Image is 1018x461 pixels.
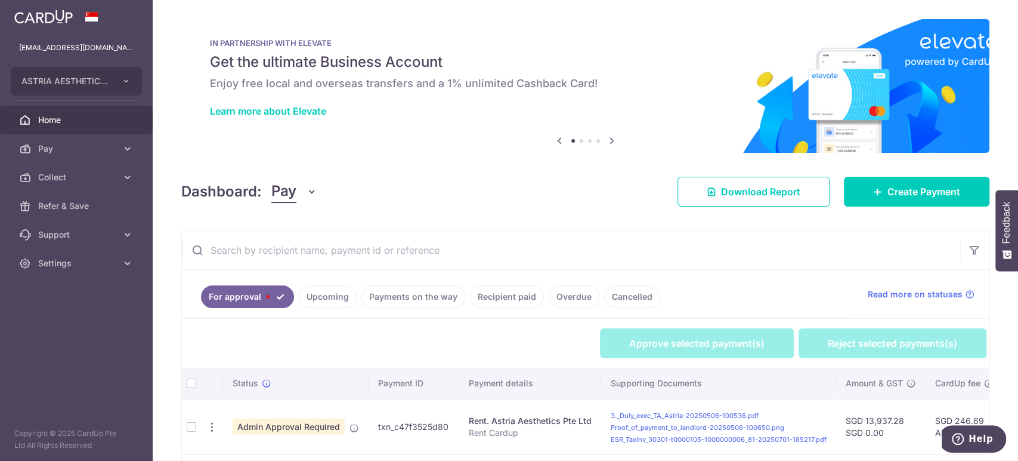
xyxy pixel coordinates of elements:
a: For approval [201,285,294,308]
p: [EMAIL_ADDRESS][DOMAIN_NAME] [19,42,134,54]
a: Payments on the way [361,285,465,308]
span: Read more on statuses [868,288,963,300]
span: Collect [38,171,117,183]
a: Recipient paid [470,285,544,308]
button: ASTRIA AESTHETICS PTE. LTD. [11,67,142,96]
span: Amount & GST [846,377,903,389]
a: Cancelled [604,285,660,308]
td: SGD 13,937.28 SGD 0.00 [836,399,926,454]
a: Overdue [549,285,599,308]
span: Admin Approval Required [233,419,345,435]
iframe: Opens a widget where you can find more information [942,425,1006,455]
a: Learn more about Elevate [210,105,326,117]
td: SGD 246.69 AMA177 [926,399,1003,454]
a: 3._Duly_exec_TA_Astria-20250506-100536.pdf [611,411,759,420]
a: ESR_TaxInv_30301-t0000105-1000000006_81-20250701-185217.pdf [611,435,827,444]
span: Download Report [721,185,800,199]
span: Feedback [1001,202,1012,244]
img: Renovation banner [181,19,989,153]
a: Proof_of_payment_to_landlord-20250506-100650.png [611,423,784,432]
span: Refer & Save [38,200,117,212]
img: CardUp [14,10,73,24]
span: Status [233,377,258,389]
span: CardUp fee [935,377,980,389]
span: ASTRIA AESTHETICS PTE. LTD. [21,75,110,87]
p: IN PARTNERSHIP WITH ELEVATE [210,38,961,48]
a: Upcoming [299,285,357,308]
span: Create Payment [887,185,960,199]
h5: Get the ultimate Business Account [210,53,961,72]
a: Read more on statuses [868,288,974,300]
th: Payment details [459,368,601,399]
th: Supporting Documents [601,368,836,399]
span: Pay [271,180,296,203]
span: Support [38,229,117,241]
span: Pay [38,143,117,155]
p: Rent Cardup [469,427,592,439]
button: Feedback - Show survey [995,190,1018,271]
a: Create Payment [844,177,989,207]
h4: Dashboard: [181,181,262,202]
h6: Enjoy free local and overseas transfers and a 1% unlimited Cashback Card! [210,76,961,91]
button: Pay [271,180,317,203]
td: txn_c47f3525d80 [369,399,459,454]
input: Search by recipient name, payment id or reference [182,231,960,269]
span: Home [38,114,117,126]
a: Download Report [677,177,830,207]
span: Settings [38,257,117,269]
th: Payment ID [369,368,459,399]
div: Rent. Astria Aesthetics Pte Ltd [469,415,592,427]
